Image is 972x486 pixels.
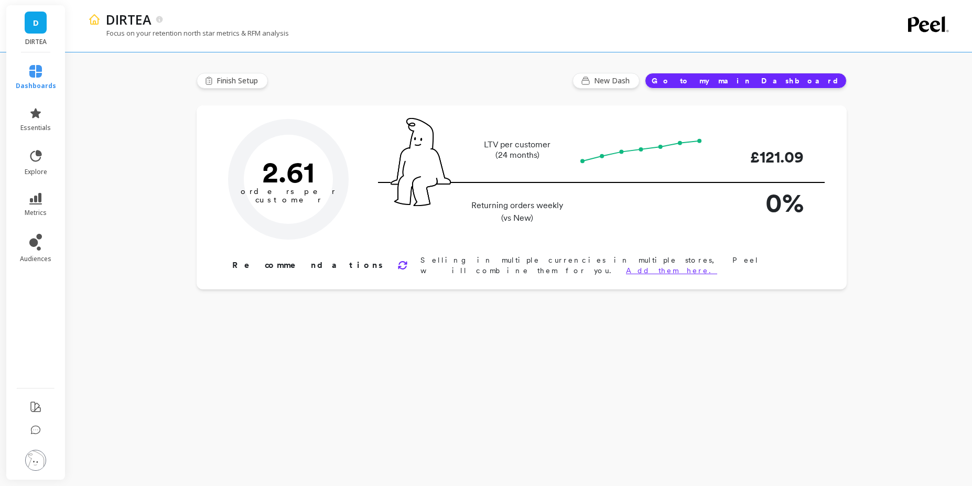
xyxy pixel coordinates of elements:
[20,124,51,132] span: essentials
[106,10,152,28] p: DIRTEA
[88,13,101,26] img: header icon
[468,199,566,224] p: Returning orders weekly (vs New)
[25,209,47,217] span: metrics
[241,187,336,196] tspan: orders per
[33,17,39,29] span: D
[25,168,47,176] span: explore
[468,139,566,160] p: LTV per customer (24 months)
[20,255,51,263] span: audiences
[720,183,804,222] p: 0%
[232,259,385,272] p: Recommendations
[391,118,451,206] img: pal seatted on line
[720,145,804,169] p: £121.09
[626,266,717,275] a: Add them here.
[594,75,633,86] span: New Dash
[17,38,55,46] p: DIRTEA
[16,82,56,90] span: dashboards
[217,75,261,86] span: Finish Setup
[25,450,46,471] img: profile picture
[573,73,640,89] button: New Dash
[197,73,268,89] button: Finish Setup
[262,155,315,189] text: 2.61
[420,255,813,276] p: Selling in multiple currencies in multiple stores, Peel will combine them for you.
[645,73,847,89] button: Go to my main Dashboard
[88,28,289,38] p: Focus on your retention north star metrics & RFM analysis
[255,195,322,204] tspan: customer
